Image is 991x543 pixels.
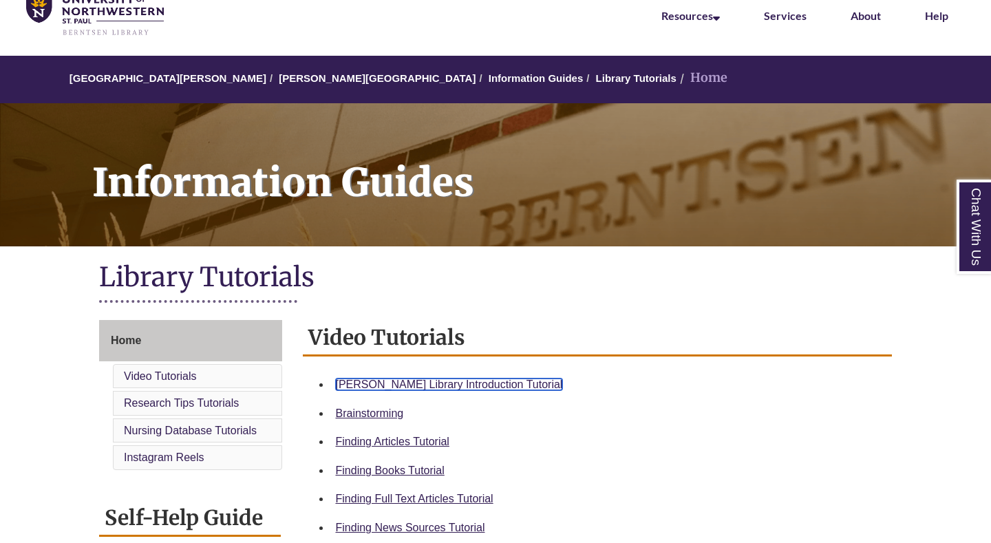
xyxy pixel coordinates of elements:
h1: Information Guides [77,103,991,228]
a: Finding Full Text Articles Tutorial [336,493,493,504]
h2: Video Tutorials [303,320,893,356]
a: Services [764,9,807,22]
a: [GEOGRAPHIC_DATA][PERSON_NAME] [70,72,266,84]
a: Help [925,9,948,22]
a: Brainstorming [336,407,404,419]
a: Finding News Sources Tutorial [336,522,485,533]
li: Home [676,68,727,88]
a: Resources [661,9,720,22]
h1: Library Tutorials [99,260,892,297]
a: Home [99,320,282,361]
a: Finding Articles Tutorial [336,436,449,447]
a: Finding Books Tutorial [336,465,445,476]
a: Research Tips Tutorials [124,397,239,409]
a: Video Tutorials [124,370,197,382]
div: Guide Page Menu [99,320,282,473]
span: Home [111,334,141,346]
a: Information Guides [489,72,584,84]
a: Library Tutorials [596,72,676,84]
a: Instagram Reels [124,451,204,463]
a: About [851,9,881,22]
h2: Self-Help Guide [99,500,281,537]
a: [PERSON_NAME] Library Introduction Tutorial [336,379,563,390]
a: [PERSON_NAME][GEOGRAPHIC_DATA] [279,72,476,84]
a: Nursing Database Tutorials [124,425,257,436]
